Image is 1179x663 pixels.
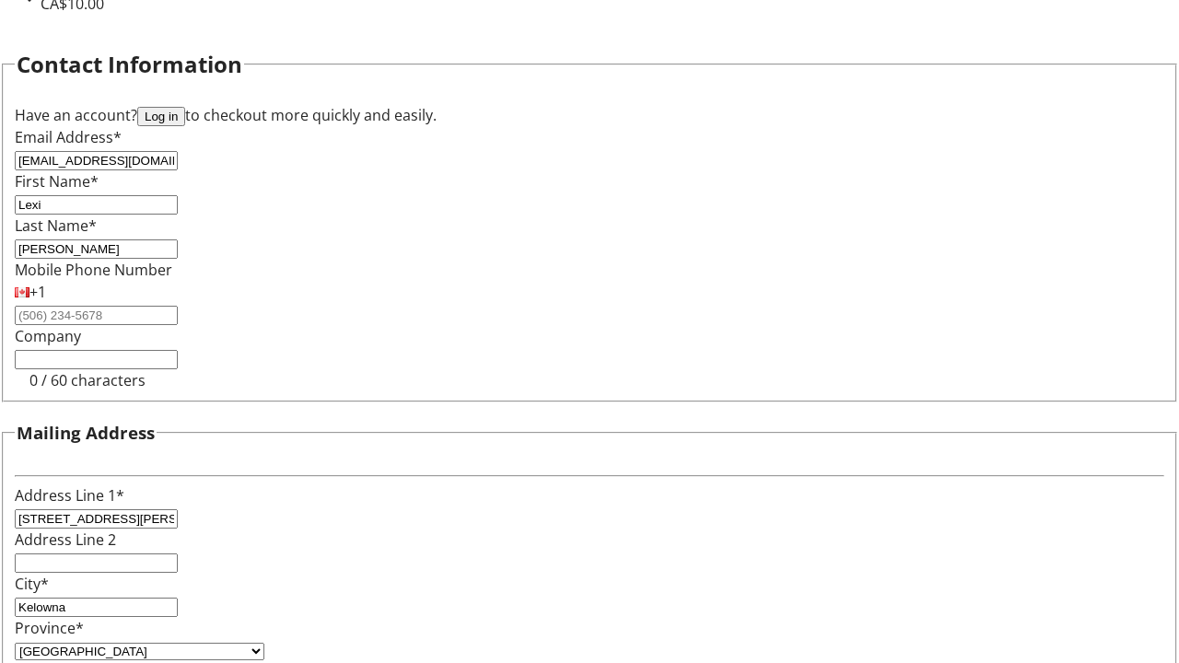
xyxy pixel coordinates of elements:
input: (506) 234-5678 [15,306,178,325]
label: Email Address* [15,127,122,147]
input: Address [15,509,178,529]
label: Mobile Phone Number [15,260,172,280]
input: City [15,598,178,617]
h2: Contact Information [17,48,242,81]
label: Province* [15,618,84,638]
h3: Mailing Address [17,420,155,446]
label: First Name* [15,171,99,192]
label: Address Line 2 [15,529,116,550]
label: City* [15,574,49,594]
label: Company [15,326,81,346]
div: Have an account? to checkout more quickly and easily. [15,104,1164,126]
tr-character-limit: 0 / 60 characters [29,370,146,390]
label: Address Line 1* [15,485,124,506]
button: Log in [137,107,185,126]
label: Last Name* [15,215,97,236]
